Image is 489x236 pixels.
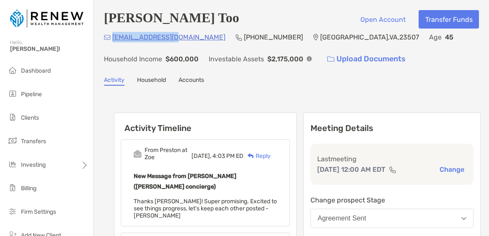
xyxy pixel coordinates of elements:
[104,76,124,86] a: Activity
[8,159,18,169] img: investing icon
[114,113,296,133] h6: Activity Timeline
[8,206,18,216] img: firm-settings icon
[8,136,18,146] img: transfers icon
[429,32,442,42] p: Age
[322,50,411,68] a: Upload Documents
[21,91,42,98] span: Pipeline
[389,166,396,173] img: communication type
[267,54,303,64] p: $2,175,000
[419,10,479,29] button: Transfer Funds
[445,32,453,42] p: 45
[235,34,242,41] img: Phone Icon
[104,35,111,40] img: Email Icon
[317,164,386,175] p: [DATE] 12:00 AM EDT
[166,54,199,64] p: $600,000
[21,138,46,145] span: Transfers
[8,112,18,122] img: clients icon
[354,10,412,29] button: Open Account
[248,153,254,159] img: Reply icon
[21,114,39,121] span: Clients
[310,123,473,134] p: Meeting Details
[243,152,271,160] div: Reply
[212,152,243,160] span: 4:03 PM ED
[21,185,36,192] span: Billing
[21,161,46,168] span: Investing
[10,45,88,52] span: [PERSON_NAME]!
[317,154,467,164] p: Last meeting
[327,56,334,62] img: button icon
[134,198,277,219] span: Thanks [PERSON_NAME]! Super promising. Excited to see things progress, let's keep each other post...
[21,208,56,215] span: Firm Settings
[244,32,303,42] p: [PHONE_NUMBER]
[437,165,467,174] button: Change
[318,215,366,222] div: Agreement Sent
[8,65,18,75] img: dashboard icon
[191,152,211,160] span: [DATE],
[145,147,191,161] div: From Preston at Zoe
[104,10,239,29] h4: [PERSON_NAME] Too
[137,76,166,86] a: Household
[104,54,162,64] p: Household Income
[313,34,318,41] img: Location Icon
[10,3,83,34] img: Zoe Logo
[179,76,204,86] a: Accounts
[209,54,264,64] p: Investable Assets
[307,56,312,61] img: Info Icon
[461,217,466,220] img: Open dropdown arrow
[8,183,18,193] img: billing icon
[310,195,473,205] p: Change prospect Stage
[8,89,18,99] img: pipeline icon
[320,32,419,42] p: [GEOGRAPHIC_DATA] , VA , 23507
[21,67,51,74] span: Dashboard
[310,209,473,228] button: Agreement Sent
[134,150,142,158] img: Event icon
[112,32,225,42] p: [EMAIL_ADDRESS][DOMAIN_NAME]
[134,173,236,190] b: New Message from [PERSON_NAME] ([PERSON_NAME] concierge)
